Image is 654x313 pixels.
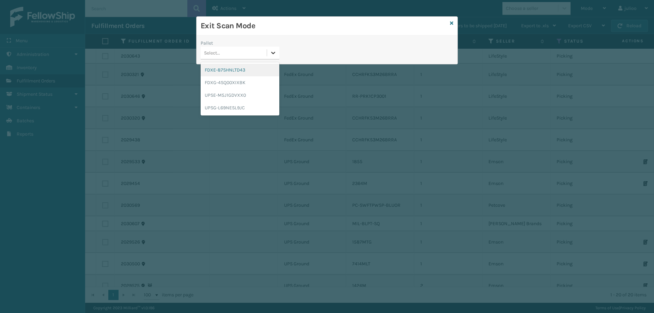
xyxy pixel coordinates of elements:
div: UPSE-M5J1GDVXX0 [201,89,279,101]
div: FDXG-4SQ00XIXBK [201,76,279,89]
label: Pallet [201,40,213,47]
div: UPSG-L69NESL9JC [201,101,279,114]
div: Select... [204,49,220,57]
div: FDXE-87SHNLTD43 [201,64,279,76]
h3: Exit Scan Mode [201,21,447,31]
